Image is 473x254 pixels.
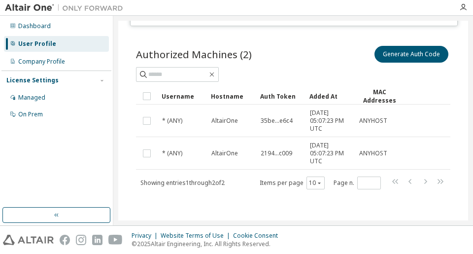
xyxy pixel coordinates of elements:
span: ANYHOST [359,117,387,125]
span: 2194...c009 [261,149,292,157]
img: Altair One [5,3,128,13]
span: AltairOne [211,117,238,125]
span: Showing entries 1 through 2 of 2 [140,179,225,187]
div: Dashboard [18,22,51,30]
img: facebook.svg [60,235,70,245]
div: Auth Token [260,88,302,104]
div: Cookie Consent [233,232,284,240]
span: Authorized Machines (2) [136,47,252,61]
div: Hostname [211,88,252,104]
div: User Profile [18,40,56,48]
div: MAC Addresses [359,88,400,105]
button: 10 [309,179,322,187]
div: Added At [309,88,351,104]
span: * (ANY) [162,117,182,125]
div: Managed [18,94,45,102]
div: License Settings [6,76,59,84]
span: Page n. [334,177,381,189]
span: * (ANY) [162,149,182,157]
img: altair_logo.svg [3,235,54,245]
div: Privacy [132,232,161,240]
div: Website Terms of Use [161,232,233,240]
span: 35be...e6c4 [261,117,293,125]
button: Generate Auth Code [374,46,448,63]
div: Username [162,88,203,104]
span: Items per page [260,177,325,189]
span: ANYHOST [359,149,387,157]
img: linkedin.svg [92,235,102,245]
span: AltairOne [211,149,238,157]
div: On Prem [18,110,43,118]
span: [DATE] 05:07:23 PM UTC [310,109,350,133]
img: youtube.svg [108,235,123,245]
span: [DATE] 05:07:23 PM UTC [310,142,350,165]
div: Company Profile [18,58,65,66]
p: © 2025 Altair Engineering, Inc. All Rights Reserved. [132,240,284,248]
img: instagram.svg [76,235,86,245]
